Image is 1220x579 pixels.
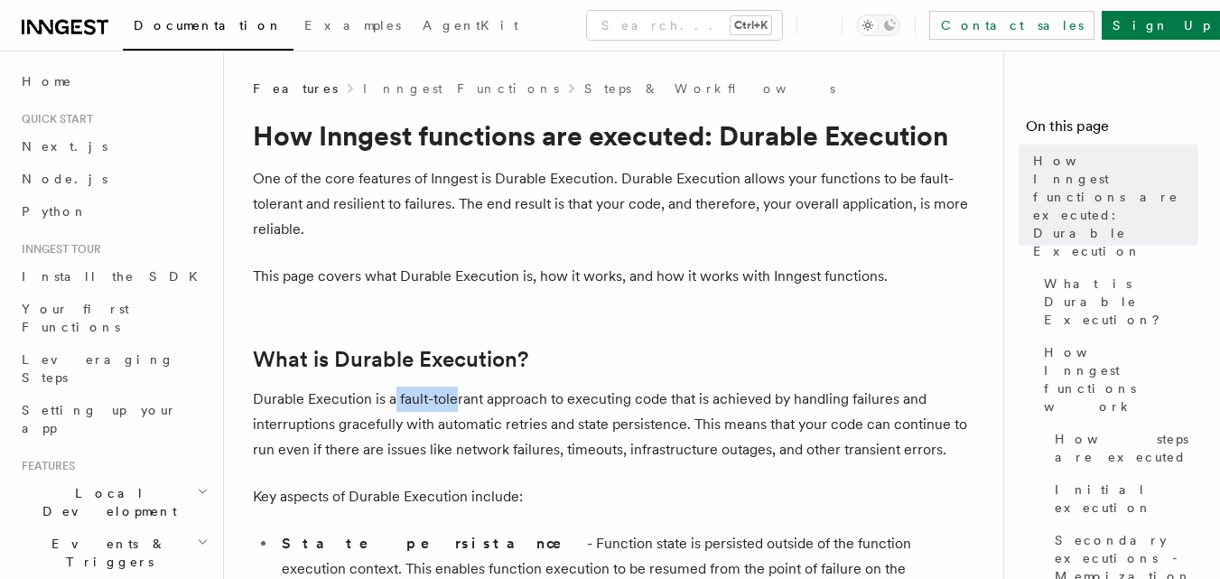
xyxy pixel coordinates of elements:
[14,293,212,343] a: Your first Functions
[1044,275,1198,329] span: What is Durable Execution?
[14,195,212,228] a: Python
[22,204,88,219] span: Python
[14,343,212,394] a: Leveraging Steps
[412,5,529,49] a: AgentKit
[14,260,212,293] a: Install the SDK
[14,163,212,195] a: Node.js
[22,269,209,284] span: Install the SDK
[929,11,1094,40] a: Contact sales
[134,18,283,33] span: Documentation
[22,403,177,435] span: Setting up your app
[304,18,401,33] span: Examples
[363,79,559,98] a: Inngest Functions
[22,72,72,90] span: Home
[1026,116,1198,145] h4: On this page
[1026,145,1198,267] a: How Inngest functions are executed: Durable Execution
[14,112,93,126] span: Quick start
[253,166,975,242] p: One of the core features of Inngest is Durable Execution. Durable Execution allows your functions...
[1037,336,1198,423] a: How Inngest functions work
[1033,152,1198,260] span: How Inngest functions are executed: Durable Execution
[14,535,197,571] span: Events & Triggers
[14,65,212,98] a: Home
[587,11,782,40] button: Search...Ctrl+K
[857,14,900,36] button: Toggle dark mode
[14,528,212,578] button: Events & Triggers
[1055,481,1198,517] span: Initial execution
[1055,430,1198,466] span: How steps are executed
[14,394,212,444] a: Setting up your app
[22,172,107,186] span: Node.js
[22,302,129,334] span: Your first Functions
[253,484,975,509] p: Key aspects of Durable Execution include:
[253,347,528,372] a: What is Durable Execution?
[1044,343,1198,416] span: How Inngest functions work
[14,484,197,520] span: Local Development
[423,18,518,33] span: AgentKit
[1048,473,1198,524] a: Initial execution
[14,459,75,473] span: Features
[253,264,975,289] p: This page covers what Durable Execution is, how it works, and how it works with Inngest functions.
[1037,267,1198,336] a: What is Durable Execution?
[22,352,174,385] span: Leveraging Steps
[14,477,212,528] button: Local Development
[731,16,771,34] kbd: Ctrl+K
[253,79,338,98] span: Features
[282,535,587,552] strong: State persistance
[293,5,412,49] a: Examples
[253,119,975,152] h1: How Inngest functions are executed: Durable Execution
[14,130,212,163] a: Next.js
[253,387,975,462] p: Durable Execution is a fault-tolerant approach to executing code that is achieved by handling fai...
[1048,423,1198,473] a: How steps are executed
[22,139,107,154] span: Next.js
[584,79,835,98] a: Steps & Workflows
[14,242,101,257] span: Inngest tour
[123,5,293,51] a: Documentation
